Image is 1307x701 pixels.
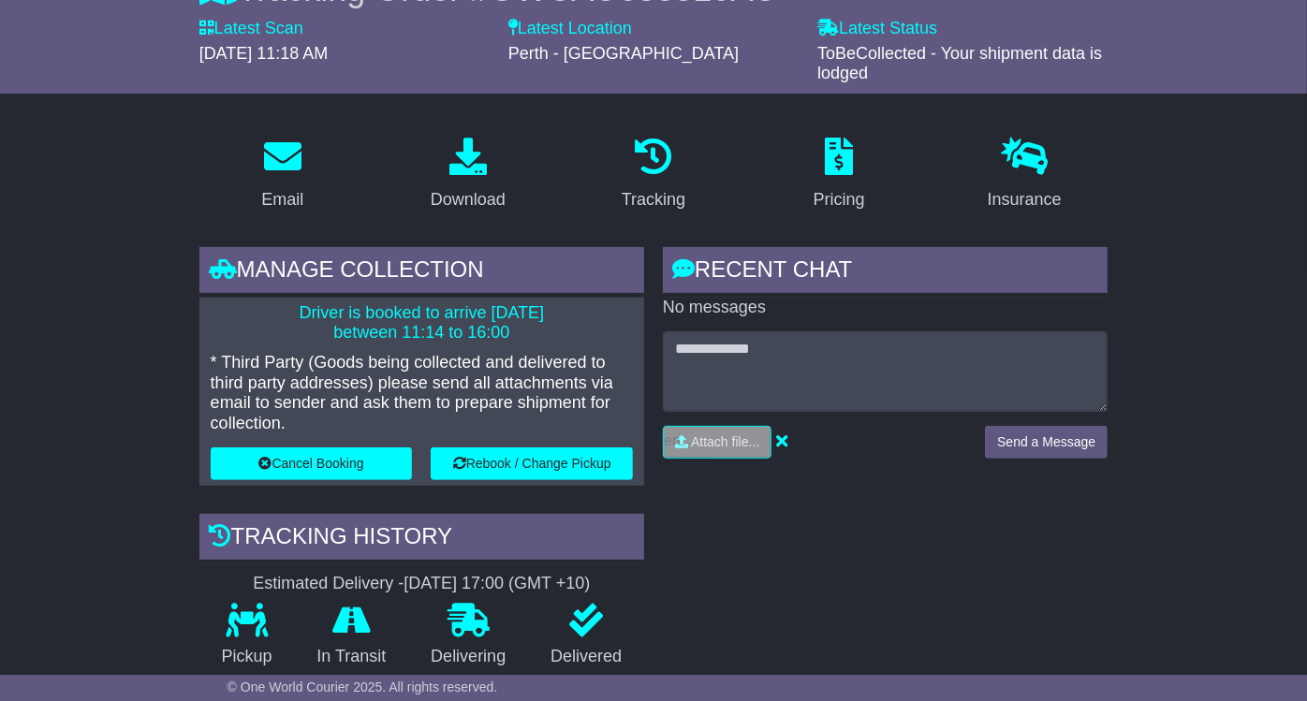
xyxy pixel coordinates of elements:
a: Insurance [976,131,1074,219]
p: No messages [663,298,1108,318]
div: Tracking history [199,514,644,564]
div: Download [431,187,506,212]
p: * Third Party (Goods being collected and delivered to third party addresses) please send all atta... [211,353,633,433]
label: Latest Scan [199,19,303,39]
div: Email [261,187,303,212]
span: ToBeCollected - Your shipment data is lodged [817,44,1102,83]
span: © One World Courier 2025. All rights reserved. [228,679,498,694]
span: Perth - [GEOGRAPHIC_DATA] [508,44,739,63]
div: Estimated Delivery - [199,574,644,594]
button: Rebook / Change Pickup [431,447,633,480]
div: Pricing [814,187,865,212]
button: Cancel Booking [211,447,413,480]
a: Download [419,131,518,219]
label: Latest Location [508,19,632,39]
a: Pricing [801,131,877,219]
p: In Transit [295,647,409,667]
p: Delivered [528,647,644,667]
label: Latest Status [817,19,937,39]
div: [DATE] 17:00 (GMT +10) [404,574,590,594]
p: Driver is booked to arrive [DATE] between 11:14 to 16:00 [211,303,633,343]
a: Email [249,131,316,219]
p: Delivering [408,647,528,667]
div: RECENT CHAT [663,247,1108,298]
a: Tracking [609,131,698,219]
p: Pickup [199,647,295,667]
span: [DATE] 11:18 AM [199,44,329,63]
div: Manage collection [199,247,644,298]
div: Insurance [988,187,1062,212]
div: Tracking [622,187,685,212]
button: Send a Message [985,426,1108,459]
